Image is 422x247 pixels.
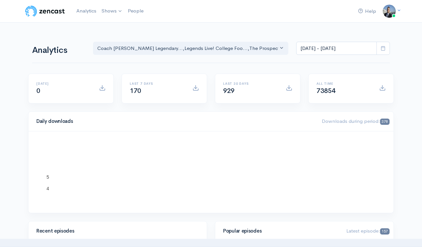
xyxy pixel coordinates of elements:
[36,139,386,205] svg: A chart.
[32,46,85,55] h1: Analytics
[223,228,338,234] h4: Popular episodes
[47,174,49,180] text: 5
[36,119,314,124] h4: Daily downloads
[130,87,141,95] span: 170
[223,82,278,85] h6: Last 30 days
[24,5,66,18] img: ZenCast Logo
[296,42,377,55] input: analytics date range selector
[355,4,379,18] a: Help
[47,186,49,191] text: 4
[99,4,125,18] a: Shows
[223,87,235,95] span: 929
[125,4,146,18] a: People
[74,4,99,18] a: Analytics
[346,228,390,234] span: Latest episode:
[316,82,371,85] h6: All time
[130,82,184,85] h6: Last 7 days
[36,228,195,234] h4: Recent episodes
[380,119,390,125] span: 378
[316,87,336,95] span: 73854
[93,42,288,55] button: Coach Schuman's Legendary..., Legends Live! College Foo..., The Prospect Podcast
[383,5,396,18] img: ...
[400,225,415,240] iframe: gist-messenger-bubble-iframe
[380,228,390,235] span: 157
[97,45,278,52] div: Coach [PERSON_NAME] Legendary... , Legends Live! College Foo... , The Prospect Podcast
[36,87,40,95] span: 0
[322,118,390,124] span: Downloads during period:
[36,82,91,85] h6: [DATE]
